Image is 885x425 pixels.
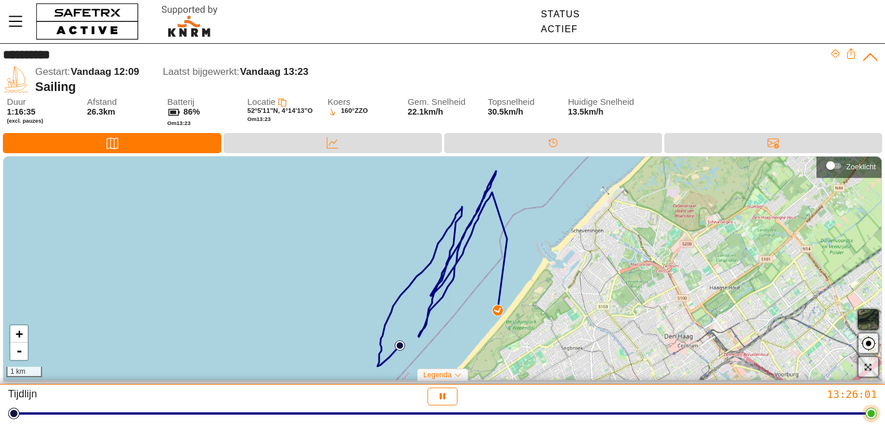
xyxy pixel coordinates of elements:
span: Gestart: [35,66,70,77]
a: Zoom in [10,325,28,343]
div: Kaart [3,133,221,153]
div: Berichten [664,133,882,153]
span: ZZO [354,107,368,117]
span: (excl. pauzes) [7,117,81,124]
span: 160° [341,107,355,117]
span: 22.1km/h [407,107,443,116]
span: Afstand [87,97,161,107]
div: Tijdlijn [444,133,662,153]
span: Legenda [423,371,452,379]
a: Zoom out [10,343,28,360]
span: Topsnelheid [488,97,562,107]
div: Status [541,9,580,20]
span: 52°5'11"N, 4°14'13"O [247,107,312,114]
img: SAILING.svg [3,66,29,93]
span: Batterij [167,97,241,107]
div: 13:26:01 [590,388,877,401]
span: Duur [7,97,81,107]
span: Locatie [247,97,275,107]
span: 26.3km [87,107,115,116]
span: Koers [327,97,401,107]
span: 13.5km/h [568,107,642,117]
span: Gem. Snelheid [407,97,481,107]
div: Actief [541,24,580,35]
div: Zoeklicht [822,157,876,174]
span: 86% [183,107,200,116]
span: Om 13:23 [167,120,191,126]
span: Huidige Snelheid [568,97,642,107]
div: 1 km [6,367,42,377]
span: 1:16:35 [7,107,36,116]
span: Vandaag 13:23 [240,66,309,77]
span: Vandaag 12:09 [71,66,139,77]
img: PathStart.svg [395,340,405,351]
span: Laatst bijgewerkt: [163,66,240,77]
div: Zoeklicht [846,162,876,171]
img: RescueLogo.svg [148,3,231,40]
div: Tijdlijn [8,388,295,405]
span: Om 13:23 [247,116,271,122]
div: Sailing [35,79,830,94]
div: Data [224,133,441,153]
img: PathDirectionCurrent.svg [493,305,503,316]
span: 30.5km/h [488,107,524,116]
